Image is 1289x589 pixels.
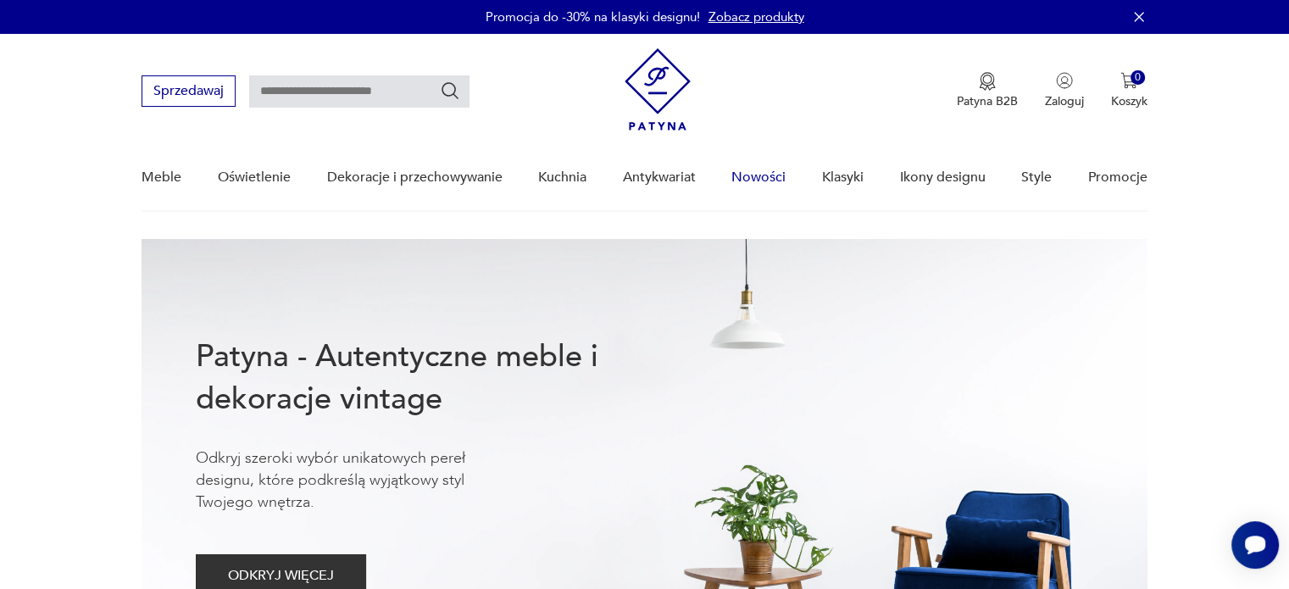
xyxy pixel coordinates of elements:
a: Klasyki [822,145,864,210]
div: 0 [1131,70,1145,85]
p: Patyna B2B [957,93,1018,109]
a: Sprzedawaj [142,86,236,98]
button: Zaloguj [1045,72,1084,109]
a: Kuchnia [538,145,586,210]
p: Zaloguj [1045,93,1084,109]
a: ODKRYJ WIĘCEJ [196,571,366,583]
a: Ikony designu [899,145,985,210]
img: Ikonka użytkownika [1056,72,1073,89]
button: Sprzedawaj [142,75,236,107]
a: Ikona medaluPatyna B2B [957,72,1018,109]
a: Meble [142,145,181,210]
p: Promocja do -30% na klasyki designu! [486,8,700,25]
h1: Patyna - Autentyczne meble i dekoracje vintage [196,336,653,420]
iframe: Smartsupp widget button [1231,521,1279,569]
button: 0Koszyk [1111,72,1147,109]
button: Szukaj [440,81,460,101]
a: Promocje [1088,145,1147,210]
img: Ikona koszyka [1120,72,1137,89]
button: Patyna B2B [957,72,1018,109]
img: Ikona medalu [979,72,996,91]
a: Nowości [731,145,786,210]
a: Dekoracje i przechowywanie [326,145,502,210]
a: Antykwariat [623,145,696,210]
img: Patyna - sklep z meblami i dekoracjami vintage [625,48,691,131]
p: Koszyk [1111,93,1147,109]
p: Odkryj szeroki wybór unikatowych pereł designu, które podkreślą wyjątkowy styl Twojego wnętrza. [196,447,518,514]
a: Style [1021,145,1052,210]
a: Zobacz produkty [708,8,804,25]
a: Oświetlenie [218,145,291,210]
